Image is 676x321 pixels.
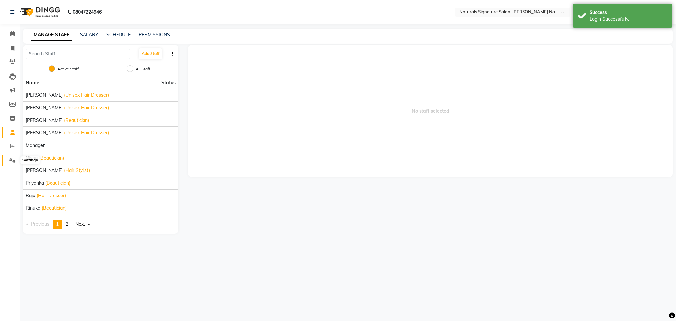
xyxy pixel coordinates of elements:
[42,205,67,212] span: (Beautician)
[26,80,39,86] span: Name
[39,155,64,161] span: (Beautician)
[23,220,178,229] nav: Pagination
[26,92,63,99] span: [PERSON_NAME]
[57,66,79,72] label: Active Staff
[64,117,89,124] span: (Beautician)
[161,79,176,86] span: Status
[106,32,131,38] a: SCHEDULE
[21,157,40,164] div: Settings
[64,167,90,174] span: (Hair Stylist)
[31,221,49,227] span: Previous
[139,32,170,38] a: PERMISSIONS
[590,16,667,23] div: Login Successfully.
[37,192,66,199] span: (Hair Dresser)
[73,3,102,21] b: 08047224946
[26,205,40,212] span: Rinuka
[139,48,162,59] button: Add Staff
[26,104,63,111] span: [PERSON_NAME]
[26,142,45,149] span: Manager
[17,3,62,21] img: logo
[45,180,70,187] span: (Beautician)
[80,32,98,38] a: SALARY
[26,192,35,199] span: Raju
[590,9,667,16] div: Success
[64,92,109,99] span: (Unisex Hair Dresser)
[26,117,63,124] span: [PERSON_NAME]
[136,66,150,72] label: All Staff
[66,221,68,227] span: 2
[26,167,63,174] span: [PERSON_NAME]
[26,49,130,59] input: Search Staff
[26,180,44,187] span: Priyanka
[56,221,59,227] span: 1
[188,45,673,177] span: No staff selected
[64,104,109,111] span: (Unisex Hair Dresser)
[72,220,93,229] a: Next
[26,129,63,136] span: [PERSON_NAME]
[64,129,109,136] span: (Unisex Hair Dresser)
[31,29,72,41] a: MANAGE STAFF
